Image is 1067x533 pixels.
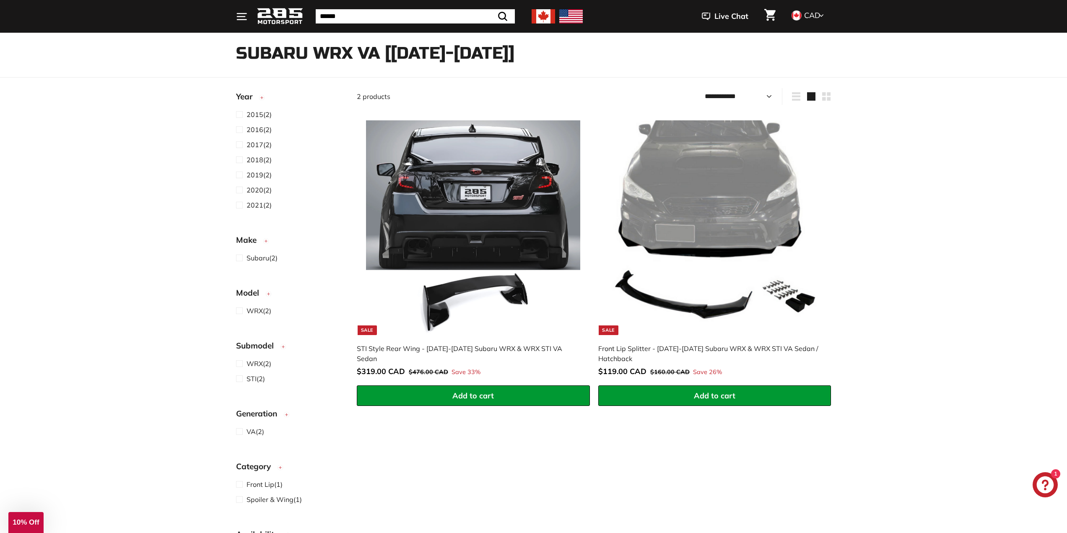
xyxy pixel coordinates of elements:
[357,367,405,376] span: $319.00 CAD
[247,307,263,315] span: WRX
[247,306,271,316] span: (2)
[691,6,759,27] button: Live Chat
[236,405,343,426] button: Generation
[247,125,272,135] span: (2)
[714,11,748,22] span: Live Chat
[247,480,274,489] span: Front Lip
[247,185,272,195] span: (2)
[598,367,646,376] span: $119.00 CAD
[247,170,272,180] span: (2)
[358,325,377,335] div: Sale
[598,343,823,364] div: Front Lip Splitter - [DATE]-[DATE] Subaru WRX & WRX STI VA Sedan / Hatchback
[247,200,272,210] span: (2)
[247,359,263,368] span: WRX
[247,201,263,209] span: 2021
[247,374,265,384] span: (2)
[247,140,263,149] span: 2017
[357,91,594,101] div: 2 products
[598,385,831,406] button: Add to cart
[236,234,263,246] span: Make
[236,337,343,358] button: Submodel
[13,518,39,526] span: 10% Off
[247,494,302,504] span: (1)
[247,426,264,437] span: (2)
[357,343,582,364] div: STI Style Rear Wing - [DATE]-[DATE] Subaru WRX & WRX STI VA Sedan
[236,458,343,479] button: Category
[247,110,263,119] span: 2015
[247,479,283,489] span: (1)
[650,368,690,376] span: $160.00 CAD
[357,111,590,385] a: Sale STI Style Rear Wing - [DATE]-[DATE] Subaru WRX & WRX STI VA Sedan Save 33%
[598,111,831,385] a: Sale subaru impreza front lip Front Lip Splitter - [DATE]-[DATE] Subaru WRX & WRX STI VA Sedan / ...
[693,368,722,377] span: Save 26%
[357,385,590,406] button: Add to cart
[236,88,343,109] button: Year
[1030,472,1060,499] inbox-online-store-chat: Shopify online store chat
[247,186,263,194] span: 2020
[599,325,618,335] div: Sale
[452,391,494,400] span: Add to cart
[236,231,343,252] button: Make
[247,359,271,369] span: (2)
[247,140,272,150] span: (2)
[247,171,263,179] span: 2019
[247,155,272,165] span: (2)
[236,287,265,299] span: Model
[247,495,293,504] span: Spoiler & Wing
[236,340,280,352] span: Submodel
[247,109,272,120] span: (2)
[804,10,820,20] span: CAD
[759,2,781,31] a: Cart
[247,125,263,134] span: 2016
[236,408,283,420] span: Generation
[452,368,480,377] span: Save 33%
[247,427,256,436] span: VA
[8,512,44,533] div: 10% Off
[607,120,822,335] img: subaru impreza front lip
[316,9,515,23] input: Search
[236,91,259,103] span: Year
[236,44,831,62] h1: Subaru WRX VA [[DATE]-[DATE]]
[409,368,448,376] span: $476.00 CAD
[247,254,269,262] span: Subaru
[247,374,257,383] span: STI
[694,391,735,400] span: Add to cart
[236,284,343,305] button: Model
[257,7,303,26] img: Logo_285_Motorsport_areodynamics_components
[247,156,263,164] span: 2018
[236,460,277,473] span: Category
[247,253,278,263] span: (2)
